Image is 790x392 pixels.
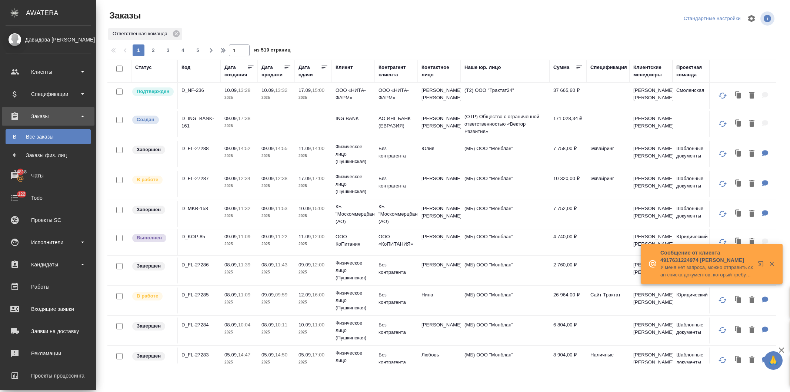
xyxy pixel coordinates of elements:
p: 11:22 [275,234,287,239]
div: Проекты процессинга [6,370,91,381]
p: Завершен [137,262,161,270]
td: Сайт Трактат [587,288,630,313]
p: Без контрагента [379,291,414,306]
p: 15:00 [312,87,324,93]
p: КБ "Москоммерцбанк" (АО) [336,203,371,225]
p: 10:11 [275,322,287,328]
td: (МБ) ООО "Монблан" [461,141,550,167]
p: 2025 [224,152,254,160]
p: Физическое лицо (Пушкинская) [336,319,371,342]
div: AWATERA [26,6,96,20]
p: D_FL-27287 [181,175,217,182]
p: 11.09, [299,146,312,151]
p: 2025 [224,269,254,276]
td: 7 752,00 ₽ [550,201,587,227]
div: Дата создания [224,64,247,79]
td: (МБ) ООО "Монблан" [461,171,550,197]
button: Клонировать [731,206,746,222]
button: Клонировать [731,146,746,162]
button: Обновить [714,87,731,104]
p: Физическое лицо (Пушкинская) [336,259,371,282]
td: [PERSON_NAME] [PERSON_NAME] [630,141,673,167]
td: 37 665,60 ₽ [550,83,587,109]
td: [PERSON_NAME] [PERSON_NAME] [630,201,673,227]
span: Посмотреть информацию [760,11,776,26]
p: 11:53 [275,206,287,211]
p: 2025 [224,182,254,190]
p: 17:00 [312,352,324,358]
p: 09.09, [299,262,312,268]
td: [PERSON_NAME] [PERSON_NAME] [630,258,673,283]
div: Выставляет КМ при направлении счета или после выполнения всех работ/сдачи заказа клиенту. Окончат... [131,205,173,215]
p: 09.09, [261,206,275,211]
div: Чаты [6,170,91,181]
a: Рекламации [2,344,94,363]
button: Клонировать [731,235,746,250]
p: 17:00 [312,176,324,181]
p: ООО КоПитания [336,233,371,248]
td: [PERSON_NAME] [PERSON_NAME] [630,288,673,313]
p: 2025 [261,182,291,190]
p: 14:50 [275,352,287,358]
p: 09.09, [224,116,238,121]
p: Завершен [137,206,161,213]
p: 10.09, [299,206,312,211]
p: 05.09, [224,352,238,358]
p: 2025 [261,152,291,160]
div: Дата сдачи [299,64,321,79]
p: 10.09, [261,87,275,93]
p: Выполнен [137,234,162,242]
a: 122Todo [2,189,94,207]
p: 09.09, [261,292,275,298]
p: D_FL-27286 [181,261,217,269]
td: Любовь [418,348,461,373]
div: Заявки на доставку [6,326,91,337]
td: 8 904,00 ₽ [550,348,587,373]
p: Физическое лицо (Пушкинская) [336,143,371,165]
div: Исполнители [6,237,91,248]
a: Входящие заявки [2,300,94,318]
div: Клиентские менеджеры [633,64,669,79]
p: 2025 [261,240,291,248]
p: 14:00 [312,146,324,151]
p: D_FL-27283 [181,351,217,359]
button: 3 [162,44,174,56]
div: Клиент [336,64,353,71]
td: [PERSON_NAME] [PERSON_NAME] [418,83,461,109]
p: 11:43 [275,262,287,268]
td: [PERSON_NAME] [418,258,461,283]
div: Давыдова [PERSON_NAME] [6,36,91,44]
button: 4 [177,44,189,56]
p: 2025 [261,94,291,102]
p: 14:52 [238,146,250,151]
td: 26 964,00 ₽ [550,288,587,313]
span: из 519 страниц [254,46,290,56]
a: Заявки на доставку [2,322,94,340]
button: Удалить [746,116,758,132]
td: Эквайринг [587,171,630,197]
div: Выставляет ПМ после сдачи и проведения начислений. Последний этап для ПМа [131,233,173,243]
p: 13:32 [275,87,287,93]
p: 08.09, [261,322,275,328]
p: 12:38 [275,176,287,181]
div: Проектная команда [676,64,712,79]
button: Клонировать [731,116,746,132]
button: 5 [192,44,204,56]
button: Обновить [714,233,731,251]
p: 08.09, [261,262,275,268]
td: [PERSON_NAME] [418,229,461,255]
td: Шаблонные документы [673,141,716,167]
p: 10.09, [224,87,238,93]
div: Контактное лицо [421,64,457,79]
td: [PERSON_NAME] [PERSON_NAME] [630,171,673,197]
button: Закрыть [764,260,779,267]
td: Юлия [418,141,461,167]
div: Выставляет ПМ после принятия заказа от КМа [131,175,173,185]
p: 09.09, [261,146,275,151]
p: 09.09, [224,146,238,151]
p: В работе [137,176,158,183]
p: Завершен [137,146,161,153]
div: Сумма [553,64,569,71]
p: 12:00 [312,262,324,268]
div: Ответственная команда [108,28,182,40]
